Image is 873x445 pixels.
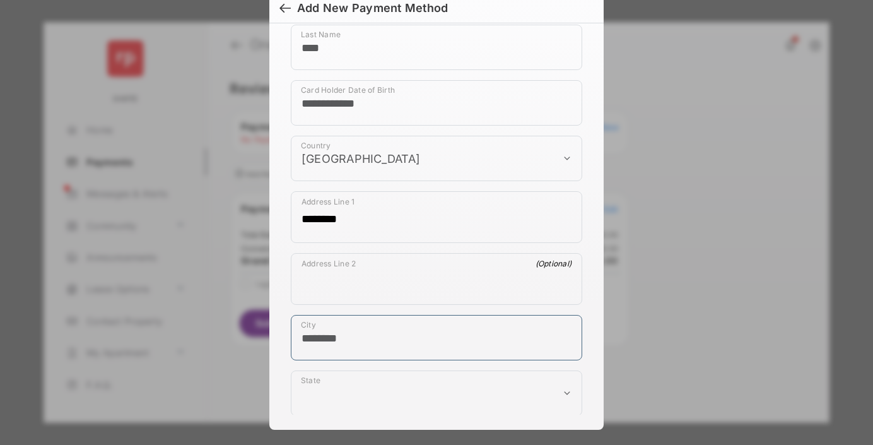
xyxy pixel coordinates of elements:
div: payment_method_screening[postal_addresses][addressLine1] [291,191,582,243]
div: payment_method_screening[postal_addresses][locality] [291,315,582,360]
div: Add New Payment Method [297,1,448,15]
div: payment_method_screening[postal_addresses][country] [291,136,582,181]
div: payment_method_screening[postal_addresses][addressLine2] [291,253,582,305]
div: payment_method_screening[postal_addresses][administrativeArea] [291,371,582,416]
